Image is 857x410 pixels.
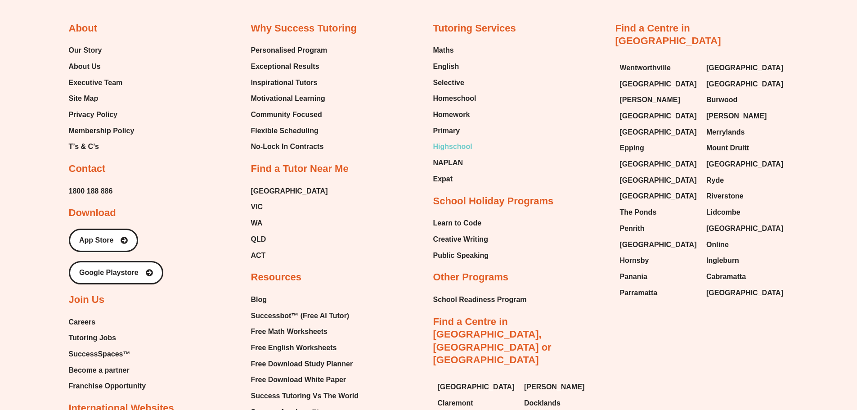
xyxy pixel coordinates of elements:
a: Our Story [69,44,135,57]
span: [PERSON_NAME] [620,93,680,107]
a: Wentworthville [620,61,698,75]
a: The Ponds [620,206,698,219]
a: [GEOGRAPHIC_DATA] [620,158,698,171]
h2: Resources [251,271,302,284]
a: Successbot™ (Free AI Tutor) [251,309,359,323]
span: VIC [251,200,263,214]
span: Maths [433,44,454,57]
a: [GEOGRAPHIC_DATA] [620,174,698,187]
a: Exceptional Results [251,60,328,73]
span: Executive Team [69,76,123,90]
span: [GEOGRAPHIC_DATA] [706,61,783,75]
a: Learn to Code [433,216,489,230]
span: Learn to Code [433,216,482,230]
h2: Tutoring Services [433,22,516,35]
span: Parramatta [620,286,658,300]
a: T’s & C’s [69,140,135,153]
span: T’s & C’s [69,140,99,153]
a: Success Tutoring Vs The World [251,389,359,403]
span: Inspirational Tutors [251,76,318,90]
span: Blog [251,293,267,306]
h2: Contact [69,162,106,176]
span: Google Playstore [79,269,139,276]
a: Parramatta [620,286,698,300]
a: [PERSON_NAME] [706,109,784,123]
a: Cabramatta [706,270,784,284]
a: SuccessSpaces™ [69,347,146,361]
span: Free English Worksheets [251,341,337,355]
a: Mount Druitt [706,141,784,155]
a: Online [706,238,784,252]
a: [GEOGRAPHIC_DATA] [706,222,784,235]
span: Careers [69,315,96,329]
a: Tutoring Jobs [69,331,146,345]
span: Docklands [524,396,561,410]
span: Hornsby [620,254,649,267]
h2: About [69,22,98,35]
span: [GEOGRAPHIC_DATA] [620,77,697,91]
span: Motivational Learning [251,92,325,105]
a: English [433,60,476,73]
span: English [433,60,459,73]
a: Penrith [620,222,698,235]
a: [GEOGRAPHIC_DATA] [620,109,698,123]
span: Become a partner [69,364,130,377]
a: No-Lock In Contracts [251,140,328,153]
span: [GEOGRAPHIC_DATA] [620,174,697,187]
span: Franchise Opportunity [69,379,146,393]
a: WA [251,216,328,230]
span: SuccessSpaces™ [69,347,130,361]
a: Find a Centre in [GEOGRAPHIC_DATA] [615,23,721,47]
span: About Us [69,60,101,73]
a: Site Map [69,92,135,105]
a: Membership Policy [69,124,135,138]
a: Claremont [438,396,516,410]
span: Penrith [620,222,645,235]
span: Privacy Policy [69,108,118,122]
span: Ingleburn [706,254,739,267]
span: Online [706,238,729,252]
a: Free Download White Paper [251,373,359,387]
a: Public Speaking [433,249,489,262]
span: Community Focused [251,108,322,122]
h2: Find a Tutor Near Me [251,162,349,176]
a: Primary [433,124,476,138]
a: School Readiness Program [433,293,527,306]
span: Exceptional Results [251,60,319,73]
span: Tutoring Jobs [69,331,116,345]
a: Selective [433,76,476,90]
span: Epping [620,141,644,155]
span: Free Download White Paper [251,373,346,387]
a: Homeschool [433,92,476,105]
a: About Us [69,60,135,73]
a: Free Math Worksheets [251,325,359,338]
span: Flexible Scheduling [251,124,319,138]
a: [GEOGRAPHIC_DATA] [620,238,698,252]
span: [GEOGRAPHIC_DATA] [620,189,697,203]
a: [GEOGRAPHIC_DATA] [251,185,328,198]
h2: School Holiday Programs [433,195,554,208]
span: Site Map [69,92,99,105]
span: Cabramatta [706,270,746,284]
a: Careers [69,315,146,329]
a: Become a partner [69,364,146,377]
h2: Why Success Tutoring [251,22,357,35]
span: 1800 188 886 [69,185,113,198]
a: [GEOGRAPHIC_DATA] [620,77,698,91]
a: Highschool [433,140,476,153]
span: No-Lock In Contracts [251,140,324,153]
a: App Store [69,229,138,252]
a: [GEOGRAPHIC_DATA] [706,158,784,171]
h2: Join Us [69,293,104,306]
span: [GEOGRAPHIC_DATA] [620,109,697,123]
a: Lidcombe [706,206,784,219]
a: NAPLAN [433,156,476,170]
span: [GEOGRAPHIC_DATA] [706,222,783,235]
div: Chat Widget [812,367,857,410]
span: Homework [433,108,470,122]
a: Google Playstore [69,261,163,284]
